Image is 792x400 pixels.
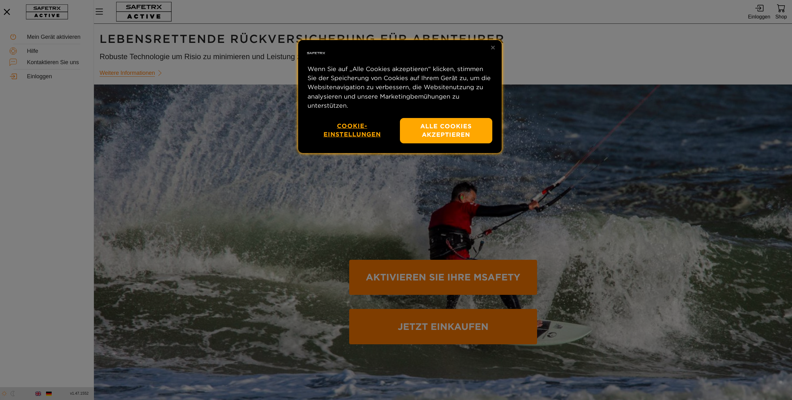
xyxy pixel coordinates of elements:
img: Firmenlogo [306,43,326,63]
p: Wenn Sie auf „Alle Cookies akzeptieren“ klicken, stimmen Sie der Speicherung von Cookies auf Ihre... [308,64,492,110]
button: Cookie-Einstellungen [311,118,394,143]
button: Schließen [486,41,500,54]
div: Datenschutz [298,40,502,153]
button: Alle Cookies akzeptieren [400,118,492,143]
